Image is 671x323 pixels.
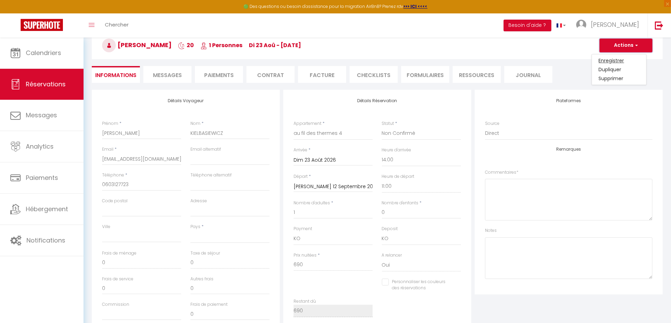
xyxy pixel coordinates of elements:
[571,13,648,37] a: ... [PERSON_NAME]
[190,198,207,204] label: Adresse
[178,41,194,49] span: 20
[576,20,586,30] img: ...
[294,252,317,259] label: Prix nuitées
[26,49,61,57] span: Calendriers
[92,66,140,83] li: Informations
[102,198,128,204] label: Code postal
[26,205,68,213] span: Hébergement
[592,56,646,65] a: Enregistrer
[294,120,321,127] label: Appartement
[591,20,639,29] span: [PERSON_NAME]
[294,173,308,180] label: Départ
[26,173,58,182] span: Paiements
[599,39,652,52] button: Actions
[382,147,411,153] label: Heure d'arrivée
[100,13,134,37] a: Chercher
[382,200,419,206] label: Nombre d'enfants
[153,71,182,79] span: Messages
[102,250,136,257] label: Frais de ménage
[298,66,346,83] li: Facture
[102,120,118,127] label: Prénom
[102,146,113,153] label: Email
[26,236,65,245] span: Notifications
[401,66,449,83] li: FORMULAIRES
[485,169,518,176] label: Commentaires
[350,66,398,83] li: CHECKLISTS
[453,66,501,83] li: Ressources
[382,120,394,127] label: Statut
[190,172,232,179] label: Téléphone alternatif
[102,276,133,282] label: Frais de service
[655,21,663,30] img: logout
[294,226,312,232] label: Payment
[592,65,646,74] a: Dupliquer
[26,111,57,119] span: Messages
[195,66,243,83] li: Paiements
[26,80,66,88] span: Réservations
[485,98,652,103] h4: Plateformes
[102,41,172,49] span: [PERSON_NAME]
[26,142,54,151] span: Analytics
[246,66,295,83] li: Contrat
[294,200,330,206] label: Nombre d'adultes
[485,227,497,234] label: Notes
[102,98,269,103] h4: Détails Voyageur
[249,41,301,49] span: di 23 Aoû - [DATE]
[190,120,200,127] label: Nom
[102,224,110,230] label: Ville
[105,21,129,28] span: Chercher
[190,301,228,308] label: Frais de paiement
[190,250,220,257] label: Taxe de séjour
[102,172,124,179] label: Téléphone
[190,276,213,282] label: Autres frais
[382,226,398,232] label: Deposit
[190,224,200,230] label: Pays
[504,66,552,83] li: Journal
[485,120,499,127] label: Source
[200,41,242,49] span: 1 Personnes
[294,298,316,305] label: Restant dû
[592,74,646,83] a: Supprimer
[382,173,415,180] label: Heure de départ
[504,20,551,31] button: Besoin d'aide ?
[294,98,461,103] h4: Détails Réservation
[382,252,402,259] label: A relancer
[485,147,652,152] h4: Remarques
[294,147,307,153] label: Arrivée
[190,146,221,153] label: Email alternatif
[404,3,428,9] a: >>> ICI <<<<
[21,19,63,31] img: Super Booking
[102,301,129,308] label: Commission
